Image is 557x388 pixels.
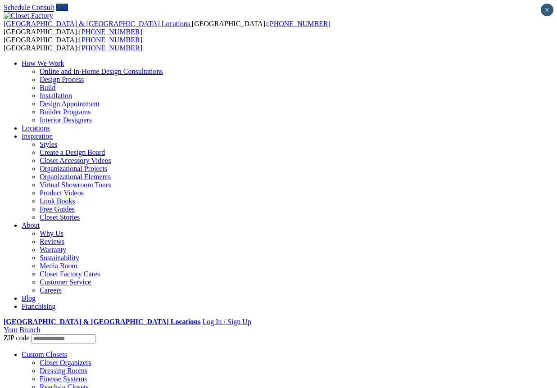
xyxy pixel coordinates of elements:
[56,4,68,11] a: Call
[40,197,75,205] a: Look Books
[40,100,100,108] a: Design Appointment
[40,213,80,221] a: Closet Stories
[79,44,142,52] a: [PHONE_NUMBER]
[40,189,84,197] a: Product Videos
[40,76,84,83] a: Design Process
[267,20,330,27] a: [PHONE_NUMBER]
[4,326,40,334] a: Your Branch
[79,36,142,44] a: [PHONE_NUMBER]
[4,36,142,52] span: [GEOGRAPHIC_DATA]: [GEOGRAPHIC_DATA]:
[40,68,163,75] a: Online and In-Home Design Consultations
[22,124,50,132] a: Locations
[40,246,66,253] a: Warranty
[4,334,30,342] span: ZIP code
[40,254,79,262] a: Sustainability
[40,149,105,156] a: Create a Design Board
[22,302,56,310] a: Franchising
[40,116,92,124] a: Interior Designers
[40,165,107,172] a: Organizational Projects
[40,238,64,245] a: Reviews
[40,84,56,91] a: Build
[40,262,77,270] a: Media Room
[4,4,54,11] a: Schedule Consult
[22,221,40,229] a: About
[40,140,57,148] a: Styles
[79,28,142,36] a: [PHONE_NUMBER]
[40,367,87,374] a: Dressing Rooms
[22,59,64,67] a: How We Work
[22,294,36,302] a: Blog
[40,92,72,99] a: Installation
[32,334,95,343] input: Enter your Zip code
[40,205,75,213] a: Free Guides
[4,318,200,325] a: [GEOGRAPHIC_DATA] & [GEOGRAPHIC_DATA] Locations
[40,173,111,180] a: Organizational Elements
[4,20,331,36] span: [GEOGRAPHIC_DATA]: [GEOGRAPHIC_DATA]:
[40,286,62,294] a: Careers
[4,20,190,27] span: [GEOGRAPHIC_DATA] & [GEOGRAPHIC_DATA] Locations
[541,4,553,16] button: Close
[22,351,67,358] a: Custom Closets
[40,359,91,366] a: Closet Organizers
[40,375,87,383] a: Finesse Systems
[40,270,100,278] a: Closet Factory Cares
[202,318,251,325] a: Log In / Sign Up
[40,181,111,189] a: Virtual Showroom Tours
[4,20,192,27] a: [GEOGRAPHIC_DATA] & [GEOGRAPHIC_DATA] Locations
[40,278,91,286] a: Customer Service
[40,108,91,116] a: Builder Programs
[40,157,111,164] a: Closet Accessory Videos
[4,12,53,20] img: Closet Factory
[40,230,63,237] a: Why Us
[22,132,53,140] a: Inspiration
